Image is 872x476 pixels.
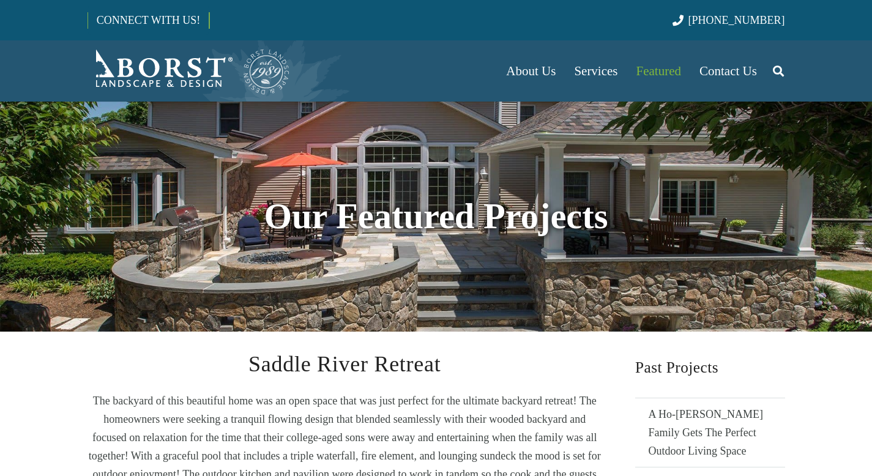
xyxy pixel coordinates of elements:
a: About Us [497,40,565,102]
strong: Our Featured Projects [264,196,608,236]
a: Featured [627,40,690,102]
h2: Past Projects [635,354,785,381]
h2: Saddle River Retreat [88,354,603,375]
a: [PHONE_NUMBER] [673,14,784,26]
span: [PHONE_NUMBER] [688,14,785,26]
a: Contact Us [690,40,766,102]
span: Services [574,64,617,78]
a: Search [766,56,791,86]
span: About Us [506,64,556,78]
a: Borst-Logo [88,46,291,95]
a: CONNECT WITH US! [88,6,209,35]
a: Services [565,40,627,102]
span: Contact Us [699,64,757,78]
a: A Ho-[PERSON_NAME] Family Gets The Perfect Outdoor Living Space [635,398,785,467]
span: Featured [636,64,681,78]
